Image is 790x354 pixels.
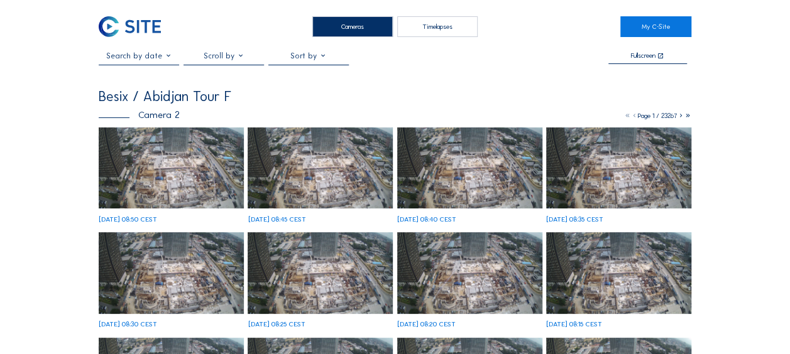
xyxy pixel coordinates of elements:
[99,16,170,37] a: C-SITE Logo
[99,321,157,328] div: [DATE] 08:30 CEST
[248,321,305,328] div: [DATE] 08:25 CEST
[620,16,691,37] a: My C-Site
[397,232,542,314] img: image_53193493
[99,216,157,223] div: [DATE] 08:50 CEST
[546,232,691,314] img: image_53193402
[546,321,602,328] div: [DATE] 08:15 CEST
[546,127,691,209] img: image_53193836
[248,127,393,209] img: image_53194208
[397,127,542,209] img: image_53194082
[99,51,179,60] input: Search by date 󰅀
[248,232,393,314] img: image_53193610
[397,216,456,223] div: [DATE] 08:40 CEST
[99,16,161,37] img: C-SITE Logo
[397,16,478,37] div: Timelapses
[397,321,456,328] div: [DATE] 08:20 CEST
[99,127,244,209] img: image_53194313
[638,112,678,120] span: Page 1 / 23267
[248,216,305,223] div: [DATE] 08:45 CEST
[99,110,180,119] div: Camera 2
[99,90,231,104] div: Besix / Abidjan Tour F
[546,216,603,223] div: [DATE] 08:35 CEST
[631,52,656,60] div: Fullscreen
[312,16,393,37] div: Cameras
[99,232,244,314] img: image_53193744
